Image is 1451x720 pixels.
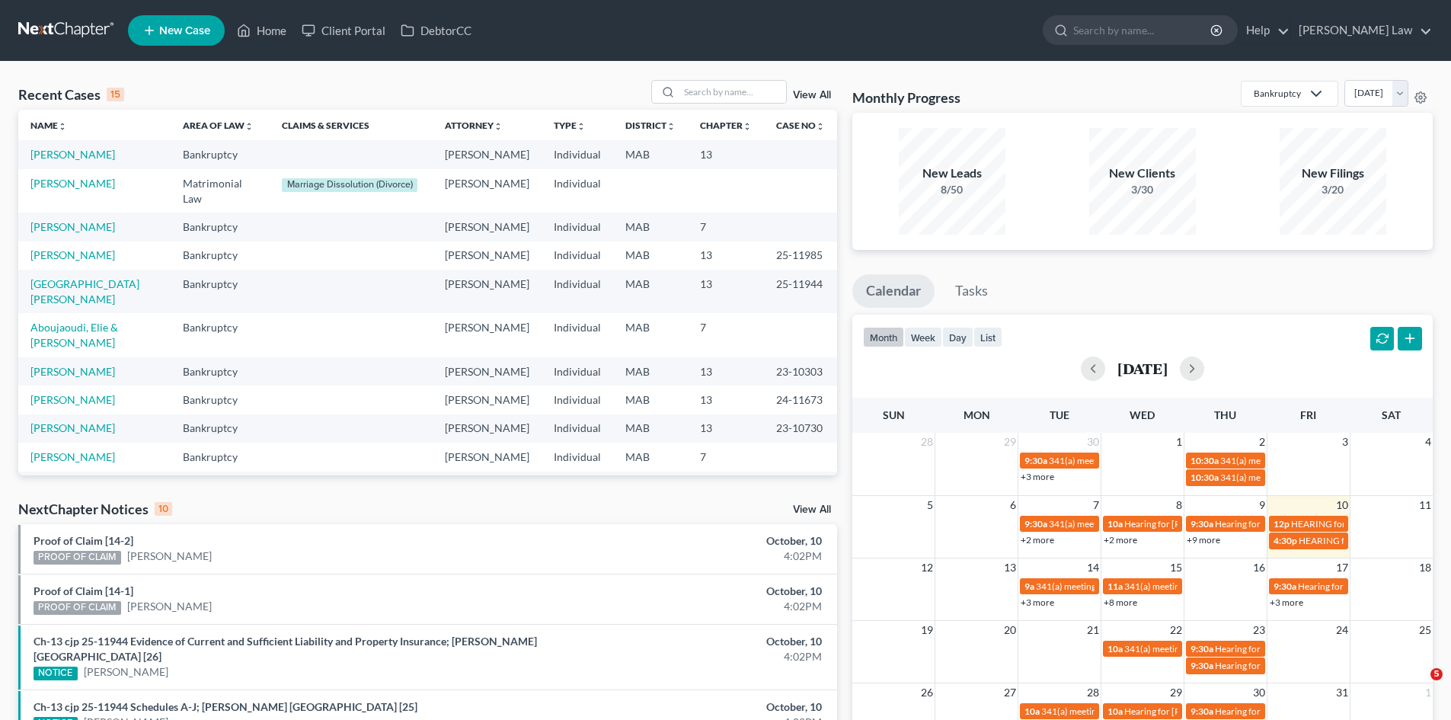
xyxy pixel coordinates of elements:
iframe: Intercom live chat [1399,668,1436,705]
td: [PERSON_NAME] [433,313,542,357]
h2: [DATE] [1117,360,1168,376]
td: [PERSON_NAME] [433,169,542,213]
td: Individual [542,242,613,270]
span: 10a [1107,706,1123,717]
span: HEARING for [PERSON_NAME] [1291,518,1419,530]
a: [PERSON_NAME] [30,421,115,434]
td: 13 [688,140,764,168]
span: 23 [1251,621,1267,639]
span: 1 [1175,433,1184,451]
span: 9:30a [1191,660,1213,671]
span: 18 [1417,558,1433,577]
span: 9:30a [1024,455,1047,466]
span: 31 [1334,683,1350,702]
a: Aboujaoudi, Elie & [PERSON_NAME] [30,321,118,349]
span: 30 [1085,433,1101,451]
span: 341(a) meeting for [PERSON_NAME] [1220,455,1367,466]
div: 4:02PM [569,599,822,614]
span: 28 [1085,683,1101,702]
td: Individual [542,213,613,241]
div: October, 10 [569,533,822,549]
span: 11 [1417,496,1433,514]
span: 27 [1002,683,1018,702]
span: 25 [1417,621,1433,639]
td: Matrimonial Law [171,169,270,213]
div: 15 [107,88,124,101]
span: 14 [1085,558,1101,577]
div: Recent Cases [18,85,124,104]
td: 13 [688,472,764,500]
div: PROOF OF CLAIM [34,551,121,565]
span: Sun [883,408,905,421]
span: 3 [1341,433,1350,451]
span: 9 [1258,496,1267,514]
td: 13 [688,386,764,414]
span: 28 [919,433,935,451]
td: Individual [542,140,613,168]
span: 24 [1334,621,1350,639]
td: [PERSON_NAME] [433,242,542,270]
span: 10a [1107,643,1123,654]
td: Bankruptcy [171,414,270,443]
a: Case Nounfold_more [776,120,825,131]
div: 4:02PM [569,549,822,564]
a: [PERSON_NAME] [30,450,115,463]
span: 29 [1168,683,1184,702]
span: Mon [964,408,990,421]
td: [PERSON_NAME] [433,140,542,168]
div: 4:02PM [569,649,822,664]
i: unfold_more [743,122,752,131]
span: 4 [1424,433,1433,451]
th: Claims & Services [270,110,433,140]
td: [PERSON_NAME] [433,443,542,471]
td: MAB [613,213,688,241]
span: 4:30p [1274,535,1297,546]
span: 341(a) meeting for [PERSON_NAME] [1036,581,1183,592]
button: week [904,327,942,347]
a: Home [229,17,294,44]
span: Hearing for [PERSON_NAME] [1298,581,1417,592]
div: Marriage Dissolution (Divorce) [282,178,417,192]
td: Individual [542,357,613,386]
a: View All [793,504,831,515]
a: Districtunfold_more [625,120,676,131]
div: NextChapter Notices [18,500,172,518]
div: New Leads [899,165,1005,182]
td: 13 [688,270,764,313]
td: Individual [542,414,613,443]
span: 21 [1085,621,1101,639]
div: PROOF OF CLAIM [34,601,121,615]
span: 5 [925,496,935,514]
i: unfold_more [666,122,676,131]
span: 10 [1334,496,1350,514]
a: +9 more [1187,534,1220,546]
a: DebtorCC [393,17,479,44]
td: 13 [688,242,764,270]
span: 29 [1002,433,1018,451]
td: [PERSON_NAME] [433,357,542,386]
td: 23-10730 [764,414,837,443]
a: Ch-13 cjp 25-11944 Evidence of Current and Sufficient Liability and Property Insurance; [PERSON_N... [34,635,537,663]
span: 9:30a [1191,706,1213,717]
td: 24-11673 [764,386,837,414]
a: +8 more [1104,597,1137,608]
a: [PERSON_NAME] [127,599,212,614]
span: Hearing for [PERSON_NAME] [1215,660,1334,671]
td: MAB [613,270,688,313]
span: Hearing for [PERSON_NAME] [1215,706,1334,717]
td: MAB [613,357,688,386]
a: Chapterunfold_more [700,120,752,131]
button: month [863,327,904,347]
td: Individual [542,169,613,213]
td: Bankruptcy [171,386,270,414]
div: 3/20 [1280,182,1386,197]
input: Search by name... [679,81,786,103]
div: October, 10 [569,634,822,649]
a: Calendar [852,274,935,308]
td: Bankruptcy [171,313,270,357]
i: unfold_more [244,122,254,131]
a: [PERSON_NAME] [127,549,212,564]
a: Attorneyunfold_more [445,120,503,131]
a: [GEOGRAPHIC_DATA][PERSON_NAME] [30,277,139,306]
td: [PERSON_NAME] [433,472,542,500]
